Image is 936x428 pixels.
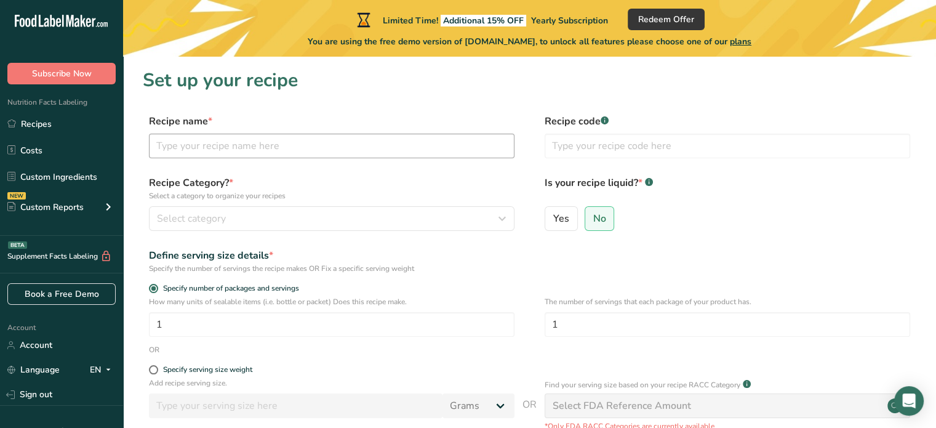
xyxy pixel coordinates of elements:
[545,379,740,390] p: Find your serving size based on your recipe RACC Category
[593,212,606,225] span: No
[32,67,92,80] span: Subscribe Now
[545,114,910,129] label: Recipe code
[7,192,26,200] div: NEW
[149,344,159,355] div: OR
[149,263,514,274] div: Specify the number of servings the recipe makes OR Fix a specific serving weight
[894,386,924,416] div: Open Intercom Messenger
[158,284,299,293] span: Specify number of packages and servings
[7,63,116,84] button: Subscribe Now
[545,296,910,307] p: The number of servings that each package of your product has.
[149,394,442,418] input: Type your serving size here
[143,67,916,94] h1: Set up your recipe
[149,206,514,231] button: Select category
[531,15,608,26] span: Yearly Subscription
[7,359,60,381] a: Language
[149,296,514,307] p: How many units of sealable items (i.e. bottle or packet) Does this recipe make.
[545,134,910,158] input: Type your recipe code here
[638,13,694,26] span: Redeem Offer
[628,9,705,30] button: Redeem Offer
[149,248,514,263] div: Define serving size details
[7,283,116,305] a: Book a Free Demo
[308,35,751,48] span: You are using the free demo version of [DOMAIN_NAME], to unlock all features please choose one of...
[545,176,910,201] label: Is your recipe liquid?
[553,398,691,413] div: Select FDA Reference Amount
[149,190,514,201] p: Select a category to organize your recipes
[149,134,514,158] input: Type your recipe name here
[354,12,608,27] div: Limited Time!
[441,15,526,26] span: Additional 15% OFF
[149,176,514,201] label: Recipe Category?
[90,363,116,378] div: EN
[7,201,84,214] div: Custom Reports
[730,36,751,47] span: plans
[149,114,514,129] label: Recipe name
[8,241,27,249] div: BETA
[553,212,569,225] span: Yes
[149,378,514,389] p: Add recipe serving size.
[163,365,252,374] div: Specify serving size weight
[157,211,226,226] span: Select category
